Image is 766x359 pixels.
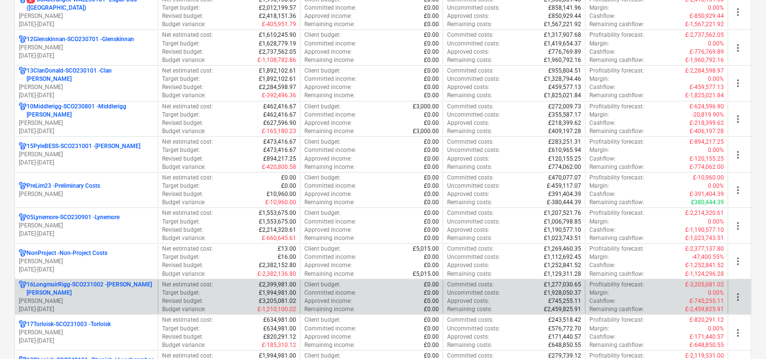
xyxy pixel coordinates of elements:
p: £-459,117.07 [547,182,581,190]
p: Margin : [589,40,609,48]
p: 10Middlerigg-SCO230801 - Middlerigg [PERSON_NAME] [27,103,154,119]
p: Net estimated cost : [162,67,213,75]
p: Committed income : [304,146,356,154]
p: £850,929.44 [548,12,581,20]
p: Net estimated cost : [162,209,213,217]
p: Remaining cashflow : [589,91,644,100]
p: Target budget : [162,4,200,12]
p: Approved income : [304,190,352,198]
p: £-2,737,562.05 [685,31,724,39]
p: -47,400.55% [692,253,724,261]
p: £-850,929.44 [690,12,724,20]
p: [DATE] - [DATE] [19,127,154,135]
p: Margin : [589,146,609,154]
p: £0.00 [424,67,439,75]
p: Remaining income : [304,56,355,64]
p: £120,155.25 [548,155,581,163]
p: Cashflow : [589,119,616,127]
p: 0.00% [708,75,724,83]
p: NonProject - Non-Project Costs [27,249,107,257]
p: £2,012,199.57 [259,4,296,12]
p: Cashflow : [589,83,616,91]
p: Uncommitted costs : [447,75,500,83]
div: 17Torloisk-SCO231003 -Torloisk[PERSON_NAME][DATE]-[DATE] [19,320,154,345]
p: Remaining cashflow : [589,127,644,135]
p: Margin : [589,182,609,190]
p: Target budget : [162,253,200,261]
p: £610,965.94 [548,146,581,154]
p: Approved costs : [447,261,489,269]
p: Committed costs : [447,245,494,253]
p: £858,141.96 [548,4,581,12]
p: £1,567,221.92 [544,20,581,29]
p: Remaining costs : [447,163,492,171]
div: Project has multi currencies enabled [19,103,27,119]
p: £776,769.89 [548,48,581,56]
p: £473,416.67 [263,138,296,146]
p: £2,418,151.36 [259,12,296,20]
p: [DATE] - [DATE] [19,337,154,345]
p: Cashflow : [589,12,616,20]
p: £1,628,779.19 [259,40,296,48]
p: Net estimated cost : [162,31,213,39]
p: Approved costs : [447,226,489,234]
p: £-894,217.25 [690,138,724,146]
p: Approved costs : [447,119,489,127]
p: Approved income : [304,48,352,56]
p: Profitability forecast : [589,138,644,146]
p: Uncommitted costs : [447,4,500,12]
p: £-459,577.13 [690,83,724,91]
p: Approved income : [304,261,352,269]
p: £2,214,320.61 [259,226,296,234]
p: £1,112,692.45 [544,253,581,261]
p: Target budget : [162,111,200,119]
p: £-392,496.36 [262,91,296,100]
p: £0.00 [424,40,439,48]
p: £-2,284,598.97 [685,67,724,75]
p: [PERSON_NAME] [19,222,154,230]
p: £1,553,675.00 [259,218,296,226]
p: £0.00 [424,163,439,171]
p: Committed income : [304,182,356,190]
p: Approved costs : [447,155,489,163]
p: £0.00 [424,56,439,64]
p: Revised budget : [162,226,203,234]
p: Remaining costs : [447,127,492,135]
p: 0.00% [708,40,724,48]
p: £-1,108,782.86 [257,56,296,64]
span: more_vert [732,149,744,161]
p: [DATE] - [DATE] [19,305,154,314]
p: 0.00% [708,182,724,190]
p: Net estimated cost : [162,103,213,111]
span: more_vert [732,77,744,89]
p: £-1,825,021.84 [685,91,724,100]
p: Budget variance : [162,198,206,207]
p: Uncommitted costs : [447,40,500,48]
p: £0.00 [424,261,439,269]
p: Remaining costs : [447,234,492,242]
p: £462,416.67 [263,111,296,119]
p: Approved costs : [447,190,489,198]
div: 12Glenskinnan-SCO230701 -Glenskinnan[PERSON_NAME][DATE]-[DATE] [19,35,154,60]
div: Project has multi currencies enabled [19,35,27,44]
p: Uncommitted costs : [447,218,500,226]
div: Project has multi currencies enabled [19,142,27,150]
p: Approved income : [304,119,352,127]
p: Cashflow : [589,155,616,163]
p: £218,399.62 [548,119,581,127]
p: Remaining cashflow : [589,198,644,207]
p: £0.00 [424,20,439,29]
p: £1,317,907.68 [544,31,581,39]
div: Project has multi currencies enabled [19,320,27,329]
p: £0.00 [281,182,296,190]
p: Budget variance : [162,20,206,29]
p: Remaining income : [304,234,355,242]
p: Net estimated cost : [162,245,213,253]
p: Profitability forecast : [589,245,644,253]
p: [PERSON_NAME] [19,150,154,159]
p: £0.00 [424,138,439,146]
p: £-1,567,221.92 [685,20,724,29]
p: £-405,951.79 [262,20,296,29]
p: £-380,444.39 [547,198,581,207]
p: PreLim23 - Preliminary Costs [27,182,100,190]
